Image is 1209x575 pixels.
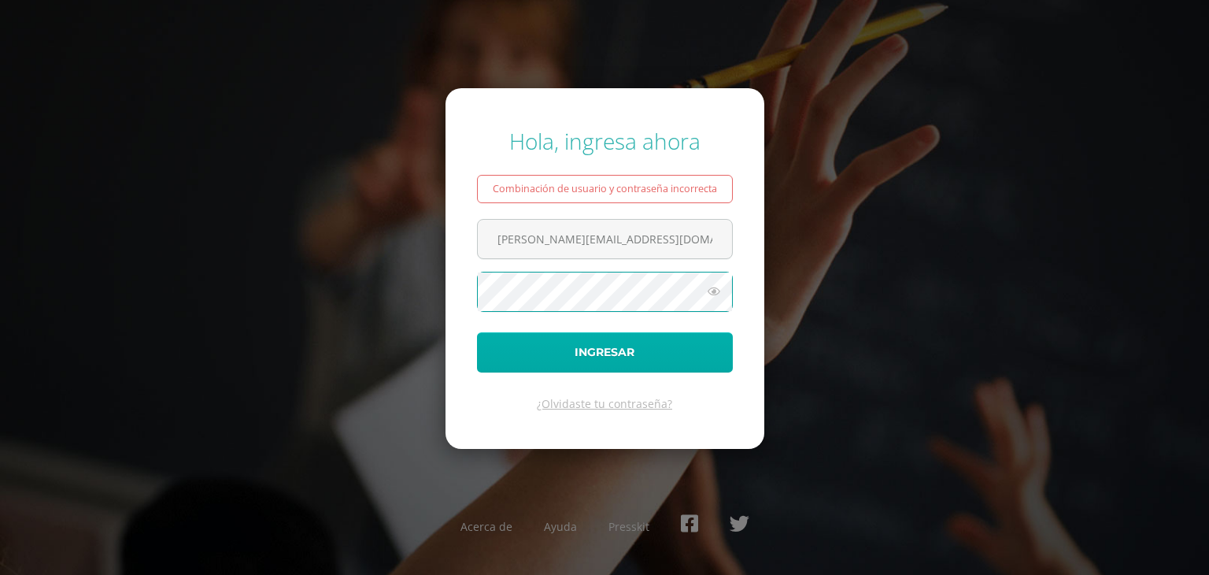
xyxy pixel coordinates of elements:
[544,519,577,534] a: Ayuda
[460,519,512,534] a: Acerca de
[537,396,672,411] a: ¿Olvidaste tu contraseña?
[478,220,732,258] input: Correo electrónico o usuario
[477,332,733,373] button: Ingresar
[477,126,733,156] div: Hola, ingresa ahora
[477,175,733,203] div: Combinación de usuario y contraseña incorrecta
[608,519,649,534] a: Presskit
